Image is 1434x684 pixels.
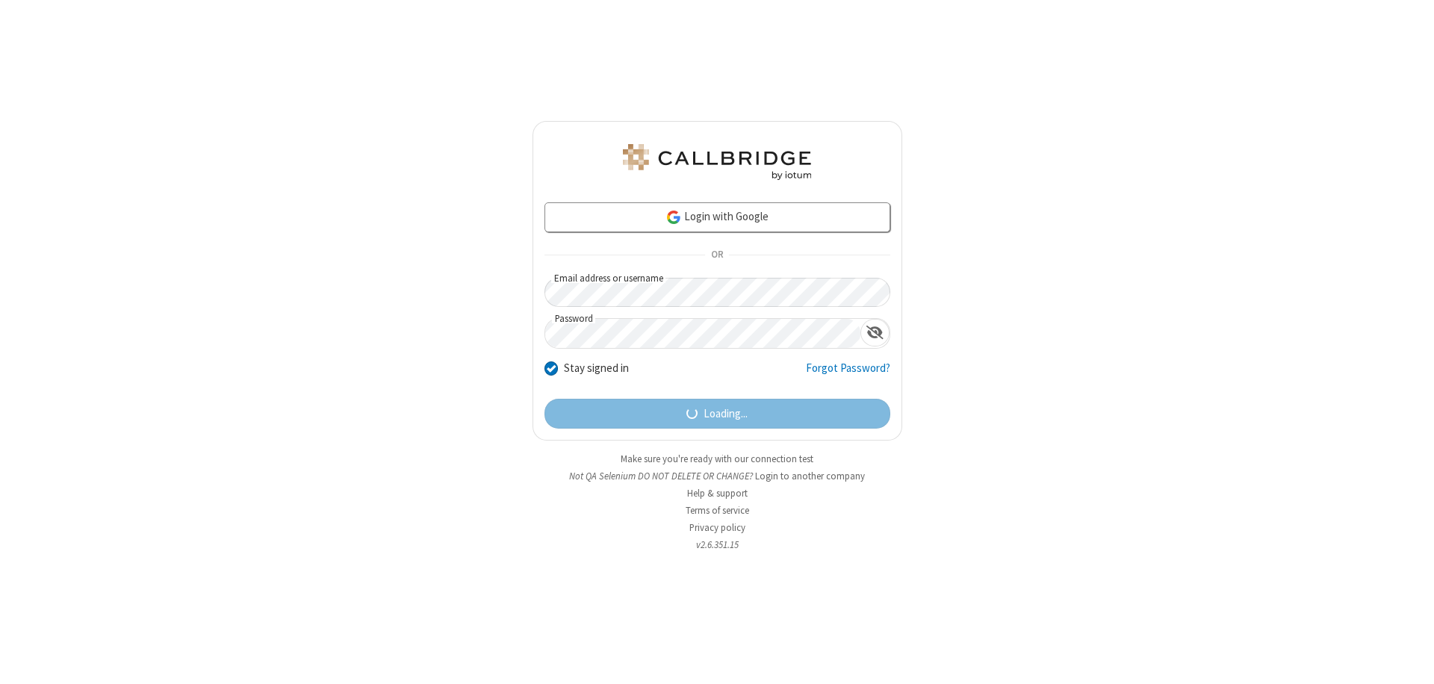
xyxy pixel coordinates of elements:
a: Help & support [687,487,748,500]
a: Login with Google [544,202,890,232]
a: Privacy policy [689,521,745,534]
div: Show password [860,319,890,346]
li: Not QA Selenium DO NOT DELETE OR CHANGE? [533,469,902,483]
a: Forgot Password? [806,360,890,388]
img: google-icon.png [665,209,682,226]
button: Loading... [544,399,890,429]
iframe: Chat [1397,645,1423,674]
a: Make sure you're ready with our connection test [621,453,813,465]
input: Password [545,319,860,348]
label: Stay signed in [564,360,629,377]
input: Email address or username [544,278,890,307]
span: OR [705,245,729,266]
img: QA Selenium DO NOT DELETE OR CHANGE [620,144,814,180]
li: v2.6.351.15 [533,538,902,552]
button: Login to another company [755,469,865,483]
span: Loading... [704,405,748,423]
a: Terms of service [686,504,749,517]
